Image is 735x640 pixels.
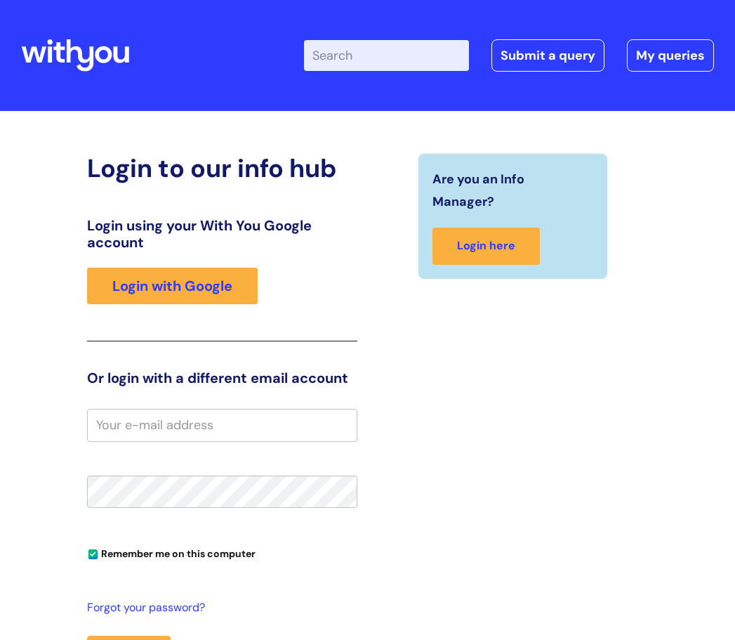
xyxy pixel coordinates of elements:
h3: Or login with a different email account [87,370,357,386]
div: You can uncheck this option if you're logging in from a shared device [87,542,357,564]
input: Remember me on this computer [88,550,98,559]
a: Submit a query [491,39,604,72]
a: Login with Google [87,268,258,304]
a: My queries [627,39,714,72]
input: Your e-mail address [87,409,357,441]
input: Search [304,40,469,71]
label: Remember me on this computer [87,544,256,560]
h2: Login to our info hub [87,153,357,183]
a: Login here [432,228,540,265]
h3: Login using your With You Google account [87,217,357,251]
span: Are you an Info Manager? [432,168,587,214]
a: Forgot your password? [87,598,350,618]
